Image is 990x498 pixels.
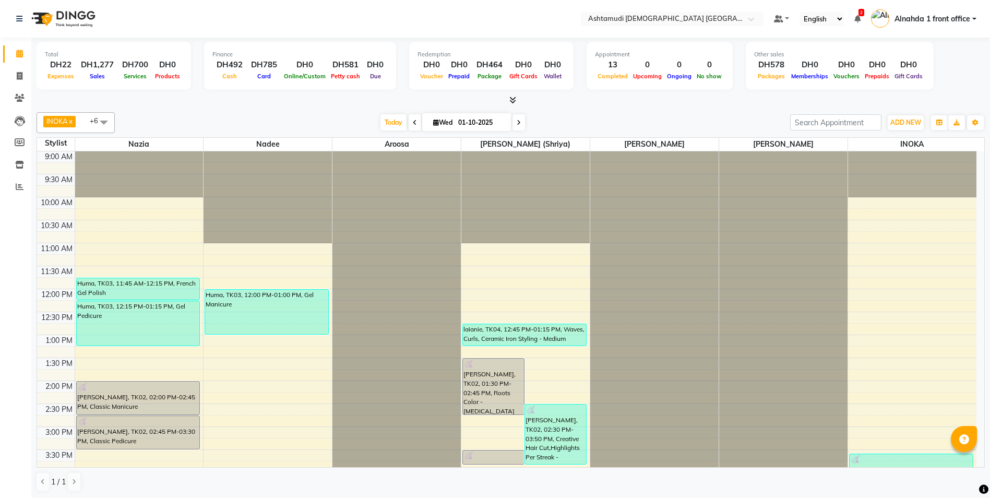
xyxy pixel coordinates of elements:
[595,73,630,80] span: Completed
[45,50,183,59] div: Total
[121,73,149,80] span: Services
[463,324,586,346] div: laianie, TK04, 12:45 PM-01:15 PM, Waves, Curls, Ceramic Iron Styling - Medium
[664,59,694,71] div: 0
[790,114,881,131] input: Search Appointment
[220,73,240,80] span: Cash
[630,59,664,71] div: 0
[789,73,831,80] span: Memberships
[862,73,892,80] span: Prepaids
[664,73,694,80] span: Ongoing
[789,59,831,71] div: DH0
[862,59,892,71] div: DH0
[854,14,861,23] a: 2
[755,73,788,80] span: Packages
[418,59,446,71] div: DH0
[418,73,446,80] span: Voucher
[694,59,724,71] div: 0
[463,450,524,464] div: [PERSON_NAME], TK02, 03:30 PM-03:50 PM, Full Arms Waxing
[43,381,75,392] div: 2:00 PM
[255,73,273,80] span: Card
[871,9,889,28] img: Alnahda 1 front office
[43,358,75,369] div: 1:30 PM
[831,73,862,80] span: Vouchers
[77,278,200,300] div: Huma, TK03, 11:45 AM-12:15 PM, French Gel Polish
[45,73,77,80] span: Expenses
[525,405,586,464] div: [PERSON_NAME], TK02, 02:30 PM-03:50 PM, Creative Hair Cut,Highlights Per Streak - (Schwarzkopf / ...
[890,118,921,126] span: ADD NEW
[507,59,540,71] div: DH0
[463,359,524,414] div: [PERSON_NAME], TK02, 01:30 PM-02:45 PM, Roots Color - [MEDICAL_DATA] Free
[39,289,75,300] div: 12:00 PM
[630,73,664,80] span: Upcoming
[204,138,332,151] span: Nadee
[332,138,461,151] span: Aroosa
[90,116,106,125] span: +6
[380,114,407,131] span: Today
[475,73,504,80] span: Package
[590,138,719,151] span: [PERSON_NAME]
[719,138,848,151] span: [PERSON_NAME]
[472,59,507,71] div: DH464
[541,73,564,80] span: Wallet
[205,290,328,334] div: Huma, TK03, 12:00 PM-01:00 PM, Gel Manicure
[68,117,73,125] a: x
[418,50,565,59] div: Redemption
[43,174,75,185] div: 9:30 AM
[39,220,75,231] div: 10:30 AM
[45,59,77,71] div: DH22
[363,59,388,71] div: DH0
[328,59,363,71] div: DH581
[595,59,630,71] div: 13
[87,73,108,80] span: Sales
[858,9,864,16] span: 2
[694,73,724,80] span: No show
[118,59,152,71] div: DH700
[43,427,75,438] div: 3:00 PM
[51,477,66,488] span: 1 / 1
[77,416,200,449] div: [PERSON_NAME], TK02, 02:45 PM-03:30 PM, Classic Pedicure
[831,59,862,71] div: DH0
[39,312,75,323] div: 12:30 PM
[75,138,204,151] span: Nazia
[212,50,388,59] div: Finance
[946,456,980,488] iframe: chat widget
[43,404,75,415] div: 2:30 PM
[77,301,200,346] div: Huma, TK03, 12:15 PM-01:15 PM, Gel Pedicure
[212,59,247,71] div: DH492
[894,14,970,25] span: Alnahda 1 front office
[431,118,455,126] span: Wed
[152,73,183,80] span: Products
[595,50,724,59] div: Appointment
[328,73,363,80] span: Petty cash
[892,73,925,80] span: Gift Cards
[754,59,789,71] div: DH578
[77,59,118,71] div: DH1,277
[39,197,75,208] div: 10:00 AM
[281,73,328,80] span: Online/Custom
[446,59,472,71] div: DH0
[152,59,183,71] div: DH0
[46,117,68,125] span: INOKA
[247,59,281,71] div: DH785
[754,50,925,59] div: Other sales
[39,266,75,277] div: 11:30 AM
[850,454,973,487] div: [PERSON_NAME], TK05, 03:35 PM-04:20 PM, Classic Pedicure
[507,73,540,80] span: Gift Cards
[37,138,75,149] div: Stylist
[540,59,565,71] div: DH0
[892,59,925,71] div: DH0
[77,382,200,414] div: [PERSON_NAME], TK02, 02:00 PM-02:45 PM, Classic Manicure
[39,243,75,254] div: 11:00 AM
[27,4,98,33] img: logo
[446,73,472,80] span: Prepaid
[281,59,328,71] div: DH0
[461,138,590,151] span: [PERSON_NAME] (Shriya)
[43,450,75,461] div: 3:30 PM
[43,151,75,162] div: 9:00 AM
[455,115,507,131] input: 2025-10-01
[367,73,384,80] span: Due
[848,138,976,151] span: INOKA
[43,335,75,346] div: 1:00 PM
[888,115,924,130] button: ADD NEW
